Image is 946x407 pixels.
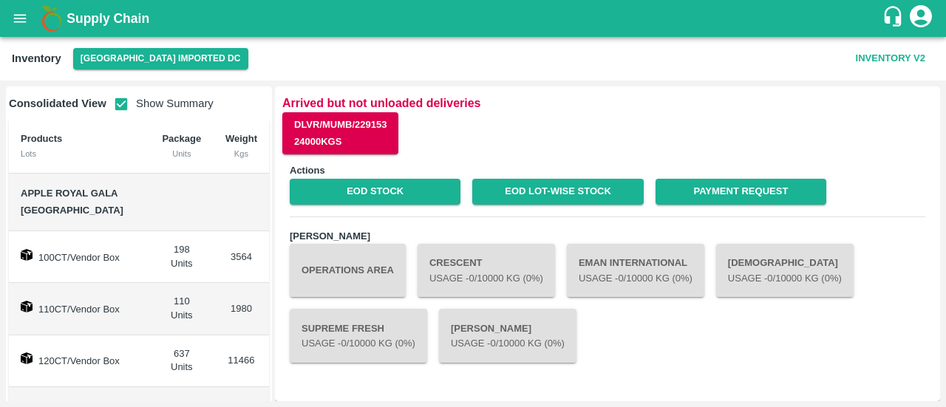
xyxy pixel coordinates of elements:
[214,335,269,387] td: 11466
[716,244,854,297] button: [DEMOGRAPHIC_DATA]Usage -0/10000 Kg (0%)
[214,231,269,283] td: 3564
[225,147,257,160] div: Kgs
[567,244,704,297] button: Eman internationalUsage -0/10000 Kg (0%)
[579,272,693,286] p: Usage - 0 /10000 Kg (0%)
[106,98,214,109] span: Show Summary
[21,352,33,364] img: box
[67,8,882,29] a: Supply Chain
[214,283,269,335] td: 1980
[282,94,933,112] p: Arrived but not unloaded deliveries
[290,230,370,242] b: [PERSON_NAME]
[418,244,555,297] button: CrescentUsage -0/10000 Kg (0%)
[429,272,543,286] p: Usage - 0 /10000 Kg (0%)
[850,46,931,72] button: Inventory V2
[21,133,62,144] b: Products
[451,337,565,351] p: Usage - 0 /10000 Kg (0%)
[3,1,37,35] button: open drawer
[150,335,214,387] td: 637 Units
[225,133,257,144] b: Weight
[21,249,33,261] img: box
[9,231,150,283] td: 100CT/Vendor Box
[282,112,398,155] button: DLVR/MUMB/22915324000Kgs
[290,165,325,176] b: Actions
[9,98,106,109] b: Consolidated View
[302,337,415,351] p: Usage - 0 /10000 Kg (0%)
[290,179,460,205] a: EOD Stock
[12,52,61,64] b: Inventory
[21,301,33,312] img: box
[162,133,201,144] b: Package
[472,179,643,205] a: EOD Lot-wise Stock
[9,283,150,335] td: 110CT/Vendor Box
[882,5,908,32] div: customer-support
[21,188,123,216] span: Apple Royal Gala [GEOGRAPHIC_DATA]
[908,3,934,34] div: account of current user
[21,147,138,160] div: Lots
[9,335,150,387] td: 120CT/Vendor Box
[150,283,214,335] td: 110 Units
[290,244,406,297] button: Operations Area
[37,4,67,33] img: logo
[162,147,202,160] div: Units
[439,309,576,362] button: [PERSON_NAME]Usage -0/10000 Kg (0%)
[73,48,248,69] button: Select DC
[67,11,149,26] b: Supply Chain
[290,309,427,362] button: Supreme FreshUsage -0/10000 Kg (0%)
[728,272,842,286] p: Usage - 0 /10000 Kg (0%)
[150,231,214,283] td: 198 Units
[656,179,826,205] a: Payment Request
